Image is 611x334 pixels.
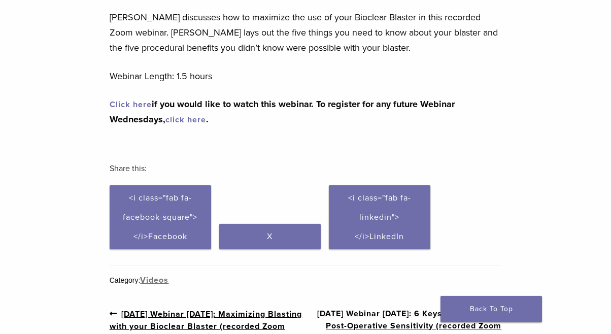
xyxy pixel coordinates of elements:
[140,275,168,285] a: Videos
[110,156,502,181] h3: Share this:
[110,10,502,55] p: [PERSON_NAME] discusses how to maximize the use of your Bioclear Blaster in this recorded Zoom we...
[110,185,211,249] a: <i class="fab fa-facebook-square"></i>Facebook
[165,115,206,125] a: click here
[219,224,321,249] a: X
[110,69,502,84] p: Webinar Length: 1.5 hours
[123,193,197,242] span: <i class="fab fa-facebook-square"></i>Facebook
[348,193,411,242] span: <i class="fab fa-linkedin"></i>LinkedIn
[267,231,273,242] span: X
[329,185,430,249] a: <i class="fab fa-linkedin"></i>LinkedIn
[110,98,455,125] strong: if you would like to watch this webinar. To register for any future Webinar Wednesdays, .
[110,274,502,286] div: Category:
[110,99,152,110] a: Click here
[440,296,542,322] a: Back To Top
